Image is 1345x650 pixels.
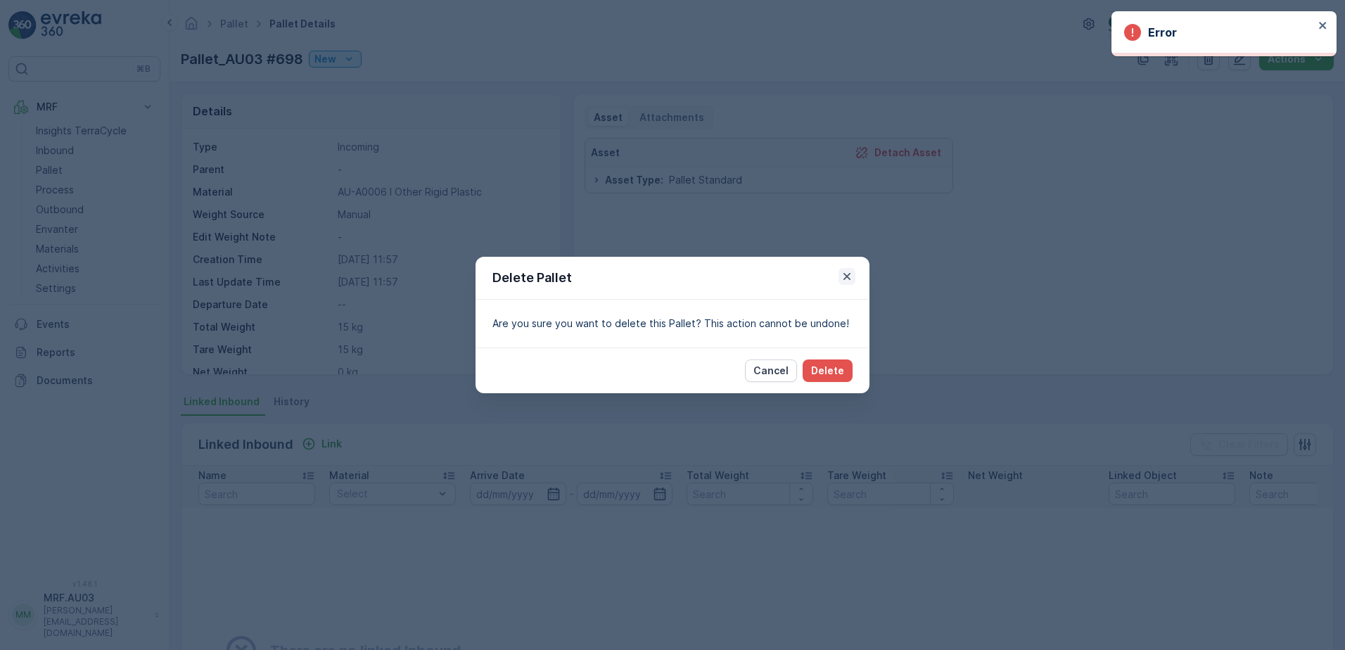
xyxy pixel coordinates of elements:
[1318,20,1328,33] button: close
[745,359,797,382] button: Cancel
[492,268,572,288] p: Delete Pallet
[811,364,844,378] p: Delete
[1148,24,1177,41] h3: Error
[492,317,853,331] p: Are you sure you want to delete this Pallet? This action cannot be undone!
[803,359,853,382] button: Delete
[753,364,789,378] p: Cancel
